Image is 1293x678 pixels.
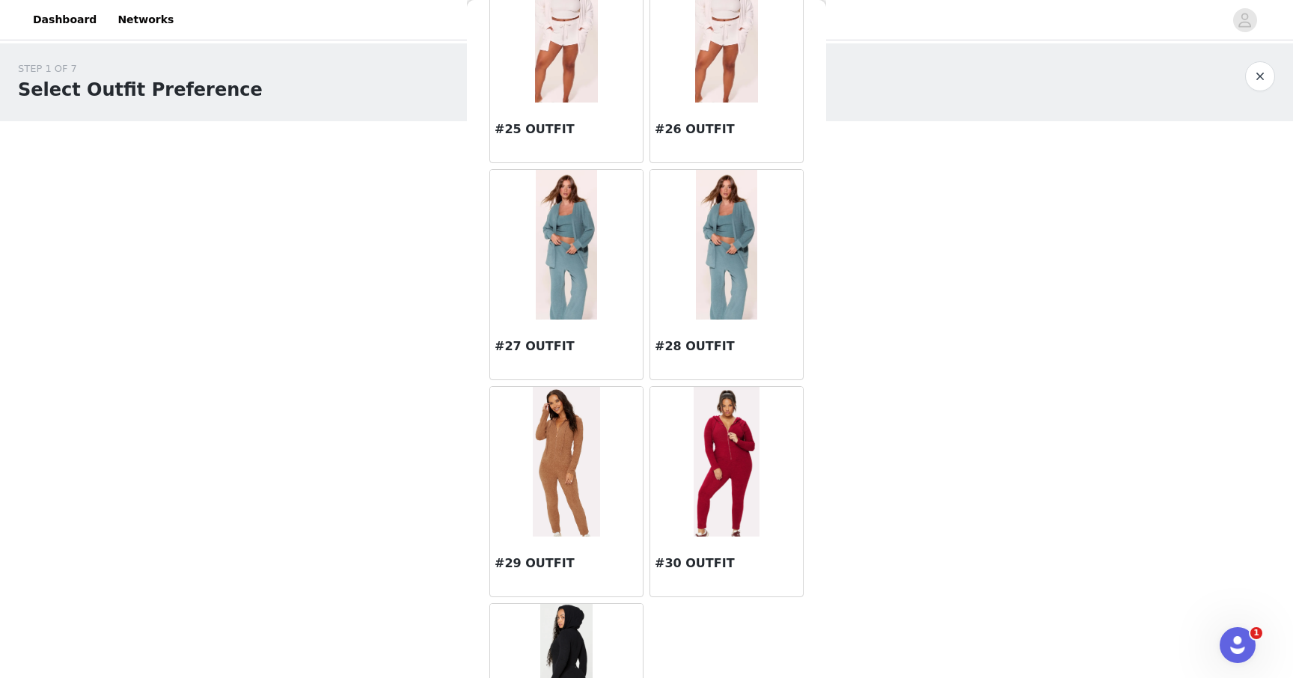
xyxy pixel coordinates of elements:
[1220,627,1256,663] iframe: Intercom live chat
[1238,8,1252,32] div: avatar
[18,61,263,76] div: STEP 1 OF 7
[495,120,638,138] h3: #25 OUTFIT
[655,120,798,138] h3: #26 OUTFIT
[696,170,756,320] img: #28 OUTFIT
[495,338,638,355] h3: #27 OUTFIT
[655,555,798,572] h3: #30 OUTFIT
[18,76,263,103] h1: Select Outfit Preference
[108,3,183,37] a: Networks
[536,170,596,320] img: #27 OUTFIT
[1250,627,1262,639] span: 1
[533,387,600,537] img: #29 OUTFIT
[655,338,798,355] h3: #28 OUTFIT
[495,555,638,572] h3: #29 OUTFIT
[694,387,759,537] img: #30 OUTFIT
[24,3,106,37] a: Dashboard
